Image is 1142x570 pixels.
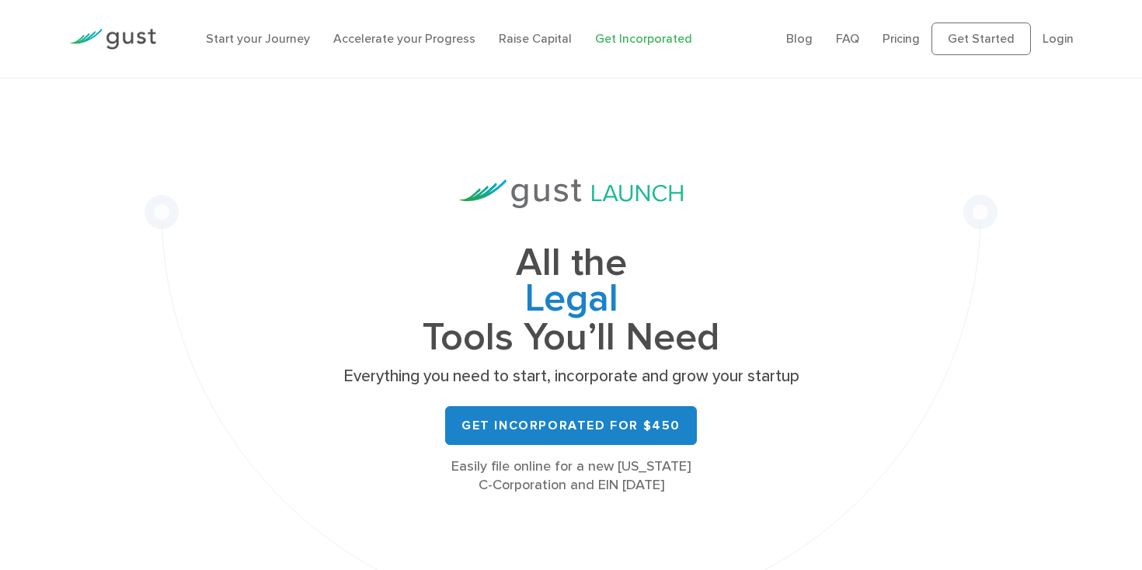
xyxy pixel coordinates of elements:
img: Gust Logo [69,29,156,50]
h1: All the Tools You’ll Need [338,245,804,355]
div: Easily file online for a new [US_STATE] C-Corporation and EIN [DATE] [338,457,804,495]
a: FAQ [836,31,859,46]
a: Start your Journey [206,31,310,46]
a: Raise Capital [499,31,572,46]
a: Accelerate your Progress [333,31,475,46]
img: Gust Launch Logo [459,179,683,208]
a: Get Incorporated for $450 [445,406,697,445]
span: Legal [338,281,804,320]
a: Blog [786,31,813,46]
a: Get Incorporated [595,31,692,46]
a: Login [1043,31,1074,46]
p: Everything you need to start, incorporate and grow your startup [338,366,804,388]
a: Pricing [883,31,920,46]
a: Get Started [931,23,1031,55]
